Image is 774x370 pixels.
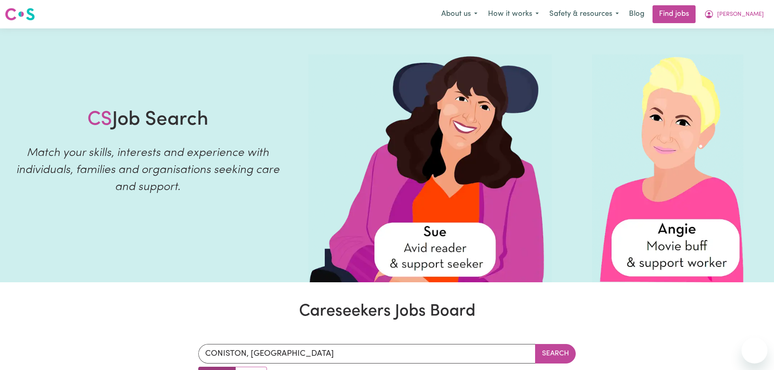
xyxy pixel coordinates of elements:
[10,145,286,196] p: Match your skills, interests and experience with individuals, families and organisations seeking ...
[5,5,35,24] a: Careseekers logo
[624,5,649,23] a: Blog
[87,108,208,132] h1: Job Search
[198,344,536,364] input: Enter a suburb or postcode
[436,6,483,23] button: About us
[653,5,696,23] a: Find jobs
[699,6,769,23] button: My Account
[544,6,624,23] button: Safety & resources
[717,10,764,19] span: [PERSON_NAME]
[535,344,576,364] button: Search
[5,7,35,22] img: Careseekers logo
[741,338,767,364] iframe: Button to launch messaging window, conversation in progress
[483,6,544,23] button: How it works
[87,110,112,130] span: CS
